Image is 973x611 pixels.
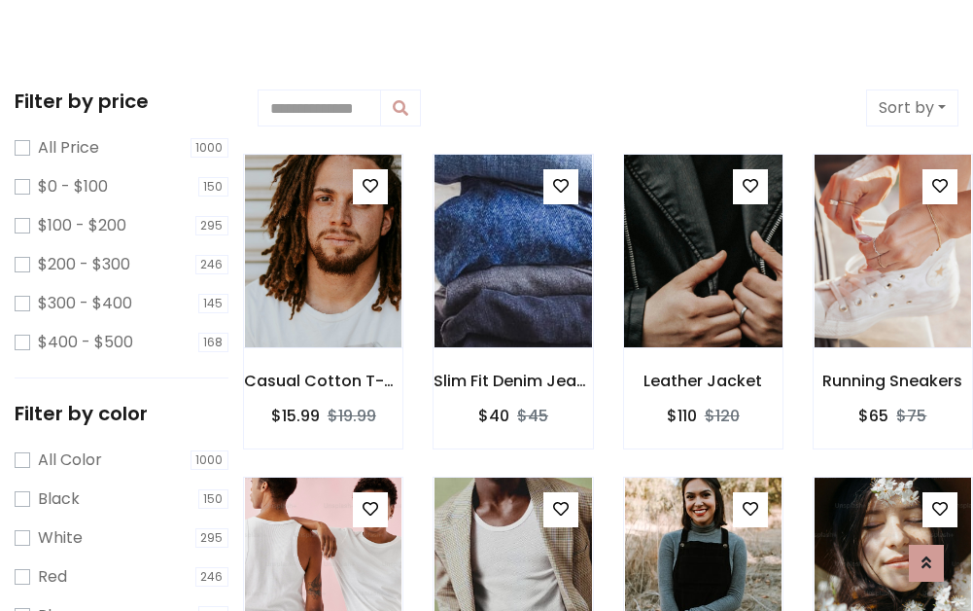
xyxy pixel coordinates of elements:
span: 1000 [191,450,229,470]
span: 246 [195,567,229,587]
label: $0 - $100 [38,175,108,198]
label: $100 - $200 [38,214,126,237]
label: Black [38,487,80,511]
label: All Color [38,449,102,472]
h6: $15.99 [271,407,320,425]
h6: Running Sneakers [814,372,972,390]
span: 145 [198,294,229,313]
h6: $110 [667,407,697,425]
h6: Slim Fit Denim Jeans [434,372,592,390]
del: $45 [517,405,548,427]
label: All Price [38,136,99,160]
h6: $40 [478,407,509,425]
h6: $65 [858,407,888,425]
del: $120 [705,405,740,427]
span: 150 [198,177,229,197]
span: 150 [198,489,229,509]
label: $400 - $500 [38,331,133,354]
span: 168 [198,333,229,352]
label: $300 - $400 [38,292,132,315]
h6: Leather Jacket [624,372,782,390]
span: 1000 [191,138,229,158]
span: 295 [195,216,229,235]
del: $19.99 [328,405,376,427]
h6: Casual Cotton T-Shirt [244,372,402,390]
span: 246 [195,255,229,274]
label: $200 - $300 [38,253,130,276]
label: White [38,526,83,550]
del: $75 [896,405,926,427]
button: Sort by [866,90,958,126]
span: 295 [195,528,229,548]
h5: Filter by price [15,90,228,113]
label: Red [38,565,67,589]
h5: Filter by color [15,402,228,425]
